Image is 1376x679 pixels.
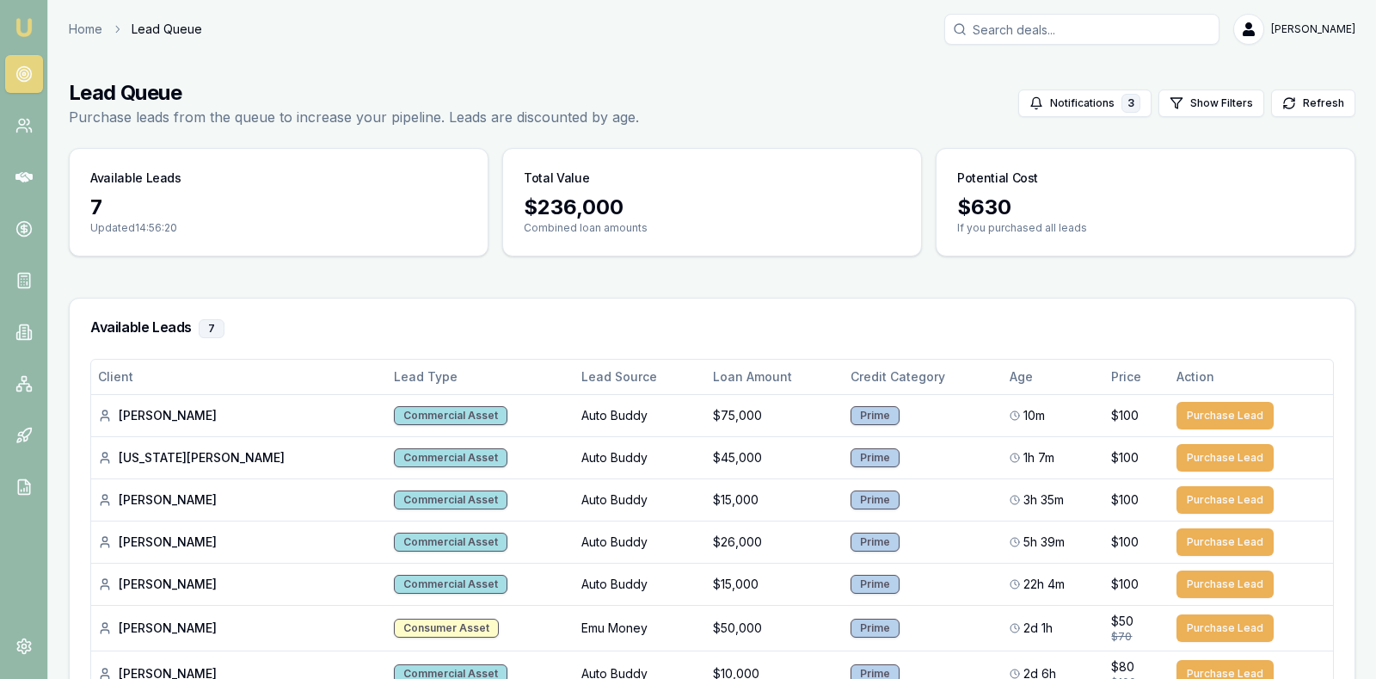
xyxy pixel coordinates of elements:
div: Prime [851,448,900,467]
div: [PERSON_NAME] [98,576,380,593]
h3: Available Leads [90,319,1334,338]
div: Prime [851,619,900,638]
span: 3h 35m [1023,491,1064,509]
p: Purchase leads from the queue to increase your pipeline. Leads are discounted by age. [69,107,639,127]
td: Auto Buddy [574,563,706,605]
th: Client [91,360,387,394]
a: Home [69,21,102,38]
div: Prime [851,491,900,509]
p: Combined loan amounts [524,221,900,235]
button: Purchase Lead [1176,528,1274,556]
div: $70 [1111,630,1162,644]
div: [US_STATE][PERSON_NAME] [98,449,380,466]
div: Commercial Asset [394,533,507,552]
div: [PERSON_NAME] [98,620,380,637]
div: Commercial Asset [394,491,507,509]
span: $100 [1111,407,1139,424]
span: Lead Queue [132,21,202,38]
td: $15,000 [706,563,843,605]
th: Lead Source [574,360,706,394]
span: $100 [1111,449,1139,466]
div: $ 236,000 [524,194,900,221]
span: 1h 7m [1023,449,1054,466]
span: $100 [1111,534,1139,551]
img: emu-icon-u.png [14,17,34,38]
th: Action [1170,360,1333,394]
span: 2d 1h [1023,620,1053,637]
button: Refresh [1271,90,1355,117]
h3: Available Leads [90,170,181,187]
p: If you purchased all leads [957,221,1334,235]
td: Auto Buddy [574,478,706,521]
button: Purchase Lead [1176,444,1274,472]
td: Emu Money [574,605,706,651]
th: Price [1104,360,1169,394]
button: Purchase Lead [1176,486,1274,514]
span: 5h 39m [1023,534,1065,551]
td: $45,000 [706,436,843,478]
h1: Lead Queue [69,79,639,107]
span: [PERSON_NAME] [1271,22,1355,36]
td: $75,000 [706,394,843,436]
td: $50,000 [706,605,843,651]
h3: Total Value [524,170,589,187]
div: $ 630 [957,194,1334,221]
span: $50 [1111,613,1133,630]
nav: breadcrumb [69,21,202,38]
td: Auto Buddy [574,436,706,478]
div: Prime [851,533,900,552]
div: Commercial Asset [394,575,507,594]
button: Purchase Lead [1176,402,1274,429]
span: 22h 4m [1023,576,1065,593]
td: Auto Buddy [574,521,706,563]
div: [PERSON_NAME] [98,491,380,509]
div: 3 [1121,94,1140,113]
span: $100 [1111,491,1139,509]
div: [PERSON_NAME] [98,407,380,424]
span: $100 [1111,576,1139,593]
button: Show Filters [1158,90,1264,117]
td: Auto Buddy [574,394,706,436]
div: Prime [851,406,900,425]
button: Purchase Lead [1176,571,1274,598]
div: Prime [851,575,900,594]
span: 10m [1023,407,1045,424]
div: [PERSON_NAME] [98,534,380,551]
th: Loan Amount [706,360,843,394]
div: 7 [199,319,224,338]
p: Updated 14:56:20 [90,221,467,235]
button: Purchase Lead [1176,614,1274,642]
h3: Potential Cost [957,170,1038,187]
th: Lead Type [387,360,574,394]
th: Age [1003,360,1104,394]
th: Credit Category [844,360,1004,394]
button: Notifications3 [1018,90,1152,117]
div: 7 [90,194,467,221]
div: Consumer Asset [394,619,499,638]
td: $15,000 [706,478,843,521]
div: Commercial Asset [394,448,507,467]
div: Commercial Asset [394,406,507,425]
td: $26,000 [706,521,843,563]
span: $80 [1111,658,1134,676]
input: Search deals [944,14,1219,45]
